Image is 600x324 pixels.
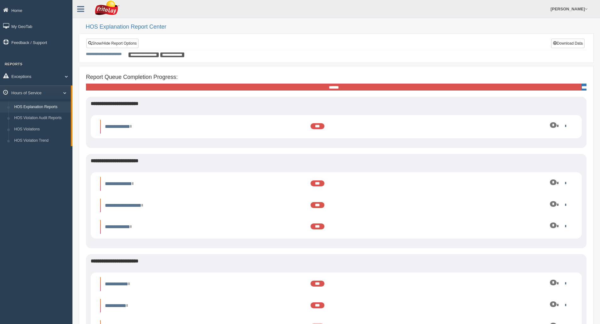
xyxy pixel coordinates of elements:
[11,113,71,124] a: HOS Violation Audit Reports
[100,177,572,191] li: Expand
[100,220,572,234] li: Expand
[11,124,71,135] a: HOS Violations
[100,120,572,134] li: Expand
[100,277,572,291] li: Expand
[100,199,572,212] li: Expand
[11,102,71,113] a: HOS Explanation Reports
[100,299,572,313] li: Expand
[551,39,585,48] button: Download Data
[86,74,586,80] h4: Report Queue Completion Progress:
[11,135,71,146] a: HOS Violation Trend
[86,39,139,48] a: Show/Hide Report Options
[86,24,594,30] h2: HOS Explanation Report Center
